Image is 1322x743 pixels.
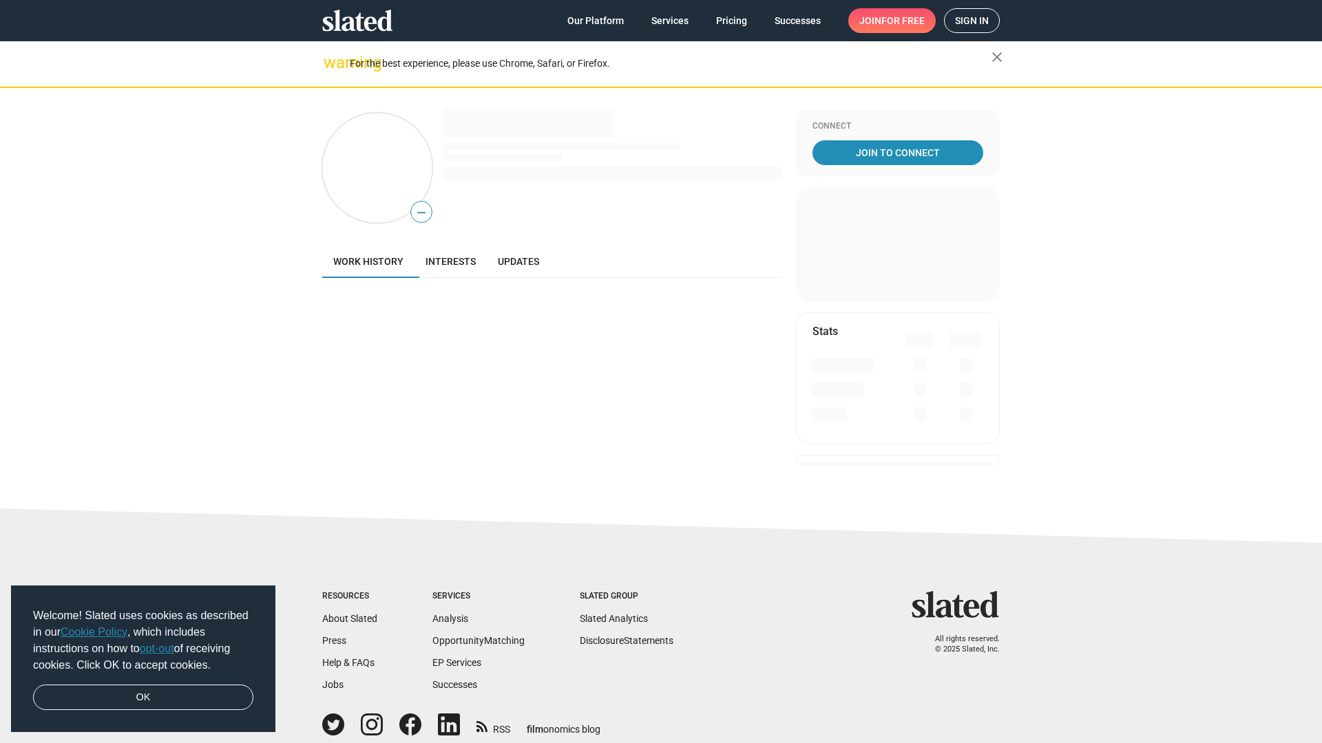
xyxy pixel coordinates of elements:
[580,613,648,624] a: Slated Analytics
[716,8,747,33] span: Pricing
[324,54,340,71] mat-icon: warning
[432,657,481,668] a: EP Services
[775,8,821,33] span: Successes
[498,256,539,267] span: Updates
[415,245,487,278] a: Interests
[812,140,983,165] a: Join To Connect
[350,54,992,73] div: For the best experience, please use Chrome, Safari, or Firefox.
[527,712,600,736] a: filmonomics blog
[815,140,980,165] span: Join To Connect
[640,8,700,33] a: Services
[33,607,253,674] span: Welcome! Slated uses cookies as described in our , which includes instructions on how to of recei...
[411,204,432,222] span: —
[921,634,1000,654] p: All rights reserved. © 2025 Slated, Inc.
[333,256,403,267] span: Work history
[432,591,525,602] div: Services
[567,8,624,33] span: Our Platform
[322,635,346,646] a: Press
[432,679,477,690] a: Successes
[61,626,127,638] a: Cookie Policy
[705,8,758,33] a: Pricing
[476,715,510,736] a: RSS
[764,8,832,33] a: Successes
[432,635,525,646] a: OpportunityMatching
[989,49,1005,65] mat-icon: close
[322,245,415,278] a: Work history
[487,245,550,278] a: Updates
[944,8,1000,33] a: Sign in
[955,9,989,32] span: Sign in
[322,679,344,690] a: Jobs
[812,324,838,338] mat-card-title: Stats
[527,724,543,735] span: film
[651,8,689,33] span: Services
[33,685,253,711] a: dismiss cookie message
[859,8,925,33] span: Join
[556,8,635,33] a: Our Platform
[432,613,468,624] a: Analysis
[322,613,377,624] a: About Slated
[580,635,673,646] a: DisclosureStatements
[812,121,983,132] div: Connect
[426,256,476,267] span: Interests
[881,8,925,33] span: for free
[580,591,673,602] div: Slated Group
[322,657,375,668] a: Help & FAQs
[11,585,275,733] div: cookieconsent
[140,643,174,654] a: opt-out
[322,591,377,602] div: Resources
[848,8,936,33] a: Joinfor free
